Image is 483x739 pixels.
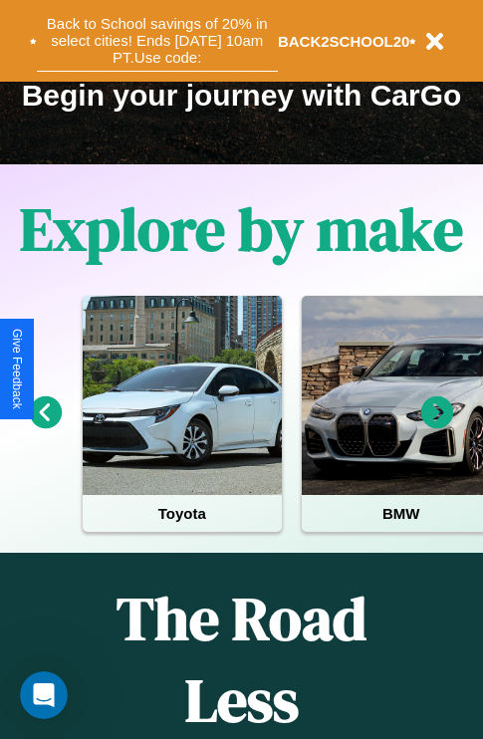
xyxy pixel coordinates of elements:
h1: Explore by make [20,188,463,270]
iframe: Intercom live chat [20,671,68,719]
b: BACK2SCHOOL20 [278,33,410,50]
h4: Toyota [83,495,282,532]
div: Give Feedback [10,329,24,409]
button: Back to School savings of 20% in select cities! Ends [DATE] 10am PT.Use code: [37,10,278,72]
